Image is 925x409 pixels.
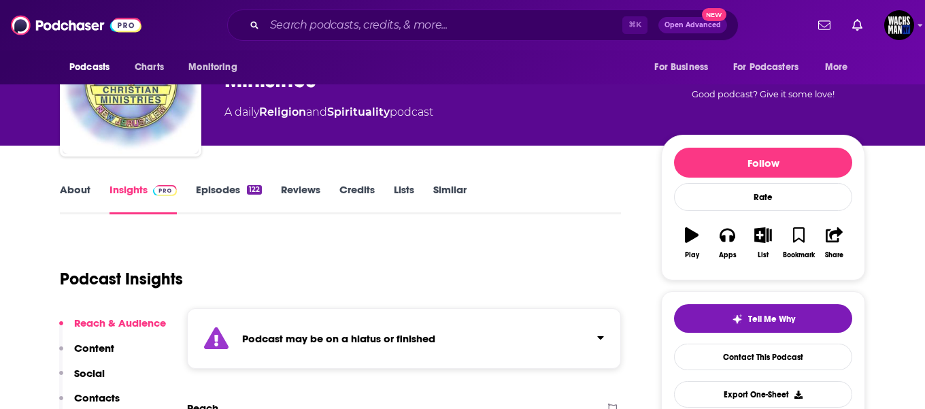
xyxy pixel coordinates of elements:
img: tell me why sparkle [732,314,743,325]
strong: Podcast may be on a hiatus or finished [242,332,435,345]
button: Reach & Audience [59,316,166,342]
a: InsightsPodchaser Pro [110,183,177,214]
span: and [306,105,327,118]
button: Show profile menu [884,10,914,40]
a: About [60,183,90,214]
button: Bookmark [781,218,816,267]
p: Content [74,342,114,355]
button: List [745,218,781,267]
h1: Podcast Insights [60,269,183,289]
p: Social [74,367,105,380]
a: Charts [126,54,172,80]
button: Apps [709,218,745,267]
a: Reviews [281,183,320,214]
span: Tell Me Why [748,314,795,325]
div: Rate [674,183,852,211]
button: open menu [60,54,127,80]
button: Share [817,218,852,267]
div: Bookmark [783,251,815,259]
span: New [702,8,726,21]
section: Click to expand status details [187,308,621,369]
p: Contacts [74,391,120,404]
div: Search podcasts, credits, & more... [227,10,739,41]
button: Follow [674,148,852,178]
img: Tony Alamo Christian Ministries [63,18,199,154]
button: open menu [724,54,818,80]
div: Share [825,251,843,259]
span: Podcasts [69,58,110,77]
span: Charts [135,58,164,77]
span: Monitoring [188,58,237,77]
a: Credits [339,183,375,214]
div: Play [685,251,699,259]
button: tell me why sparkleTell Me Why [674,304,852,333]
a: Show notifications dropdown [847,14,868,37]
img: User Profile [884,10,914,40]
div: A daily podcast [224,104,433,120]
a: Contact This Podcast [674,344,852,370]
input: Search podcasts, credits, & more... [265,14,622,36]
button: Export One-Sheet [674,381,852,408]
a: Similar [433,183,467,214]
a: Show notifications dropdown [813,14,836,37]
button: Content [59,342,114,367]
button: Open AdvancedNew [658,17,727,33]
span: Logged in as WachsmanNY [884,10,914,40]
div: List [758,251,769,259]
div: 122 [247,185,262,195]
a: Religion [259,105,306,118]
button: open menu [179,54,254,80]
button: open menu [645,54,725,80]
button: open menu [815,54,865,80]
span: For Podcasters [733,58,798,77]
img: Podchaser - Follow, Share and Rate Podcasts [11,12,141,38]
p: Reach & Audience [74,316,166,329]
a: Lists [394,183,414,214]
span: Open Advanced [665,22,721,29]
button: Social [59,367,105,392]
div: Apps [719,251,737,259]
span: Good podcast? Give it some love! [692,89,835,99]
span: ⌘ K [622,16,647,34]
img: Podchaser Pro [153,185,177,196]
button: Play [674,218,709,267]
span: For Business [654,58,708,77]
a: Spirituality [327,105,390,118]
a: Episodes122 [196,183,262,214]
span: More [825,58,848,77]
